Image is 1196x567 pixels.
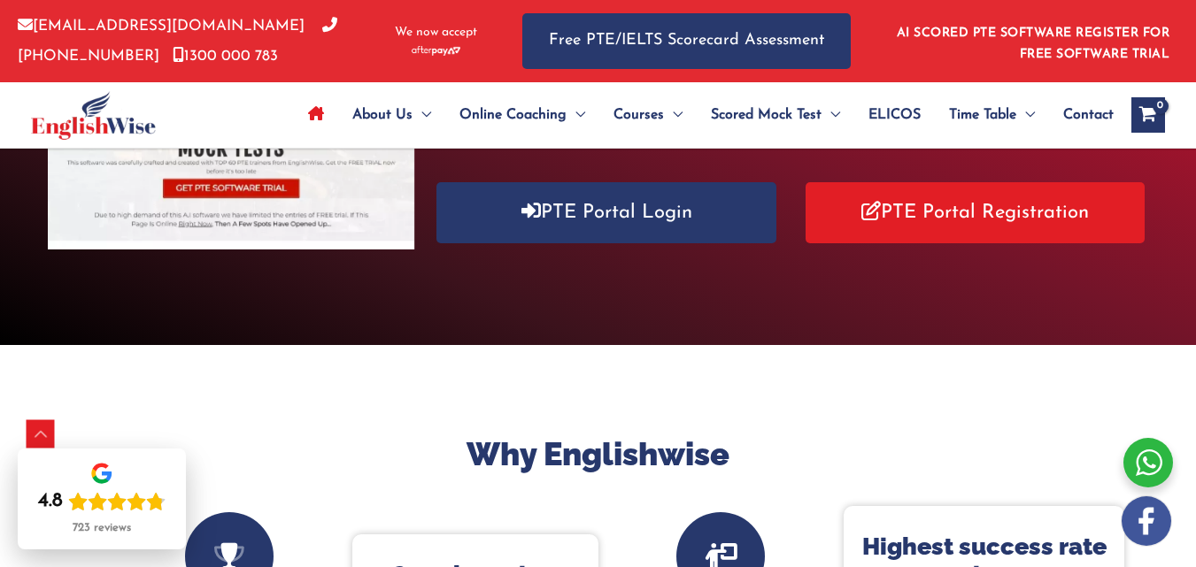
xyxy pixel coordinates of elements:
[806,182,1145,243] a: PTE Portal Registration
[897,27,1170,61] a: AI SCORED PTE SOFTWARE REGISTER FOR FREE SOFTWARE TRIAL
[613,84,664,146] span: Courses
[697,84,854,146] a: Scored Mock TestMenu Toggle
[38,489,63,514] div: 4.8
[413,84,431,146] span: Menu Toggle
[711,84,822,146] span: Scored Mock Test
[294,84,1114,146] nav: Site Navigation: Main Menu
[67,433,1130,475] h2: Why Englishwise
[18,19,337,63] a: [PHONE_NUMBER]
[567,84,585,146] span: Menu Toggle
[31,91,156,140] img: cropped-ew-logo
[1063,84,1114,146] span: Contact
[854,84,935,146] a: ELICOS
[949,84,1016,146] span: Time Table
[338,84,445,146] a: About UsMenu Toggle
[664,84,683,146] span: Menu Toggle
[412,46,460,56] img: Afterpay-Logo
[1016,84,1035,146] span: Menu Toggle
[73,521,131,535] div: 723 reviews
[395,24,477,42] span: We now accept
[18,19,305,34] a: [EMAIL_ADDRESS][DOMAIN_NAME]
[1122,496,1171,546] img: white-facebook.png
[1049,84,1114,146] a: Contact
[445,84,599,146] a: Online CoachingMenu Toggle
[1131,97,1165,133] a: View Shopping Cart, empty
[868,84,921,146] span: ELICOS
[459,84,567,146] span: Online Coaching
[822,84,840,146] span: Menu Toggle
[173,49,278,64] a: 1300 000 783
[38,489,166,514] div: Rating: 4.8 out of 5
[522,13,851,69] a: Free PTE/IELTS Scorecard Assessment
[935,84,1049,146] a: Time TableMenu Toggle
[436,182,775,243] a: PTE Portal Login
[599,84,697,146] a: CoursesMenu Toggle
[886,12,1178,70] aside: Header Widget 1
[352,84,413,146] span: About Us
